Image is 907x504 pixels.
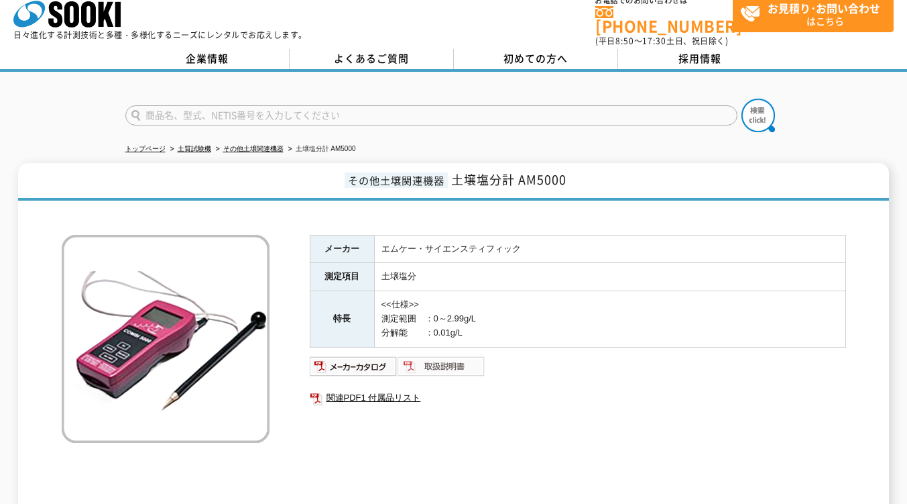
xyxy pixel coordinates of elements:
[595,35,728,47] span: (平日 ～ 土日、祝日除く)
[451,170,566,189] span: 土壌塩分計 AM5000
[125,49,290,69] a: 企業情報
[310,356,398,377] img: メーカーカタログ
[310,389,846,407] a: 関連PDF1 付属品リスト
[223,145,284,152] a: その他土壌関連機器
[374,291,845,347] td: <<仕様>> 測定範囲 ：0～2.99g/L 分解能 ：0.01g/L
[310,235,374,263] th: メーカー
[374,263,845,291] td: 土壌塩分
[618,49,782,69] a: 採用情報
[503,51,568,66] span: 初めての方へ
[398,364,485,374] a: 取扱説明書
[345,172,448,188] span: その他土壌関連機器
[125,145,166,152] a: トップページ
[741,99,775,132] img: btn_search.png
[615,35,634,47] span: 8:50
[13,31,307,39] p: 日々進化する計測技術と多種・多様化するニーズにレンタルでお応えします。
[310,364,398,374] a: メーカーカタログ
[290,49,454,69] a: よくあるご質問
[125,105,737,125] input: 商品名、型式、NETIS番号を入力してください
[454,49,618,69] a: 初めての方へ
[595,6,733,34] a: [PHONE_NUMBER]
[178,145,211,152] a: 土質試験機
[286,142,356,156] li: 土壌塩分計 AM5000
[62,235,269,443] img: 土壌塩分計 AM5000
[310,263,374,291] th: 測定項目
[374,235,845,263] td: エムケー・サイエンスティフィック
[642,35,666,47] span: 17:30
[310,291,374,347] th: 特長
[398,356,485,377] img: 取扱説明書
